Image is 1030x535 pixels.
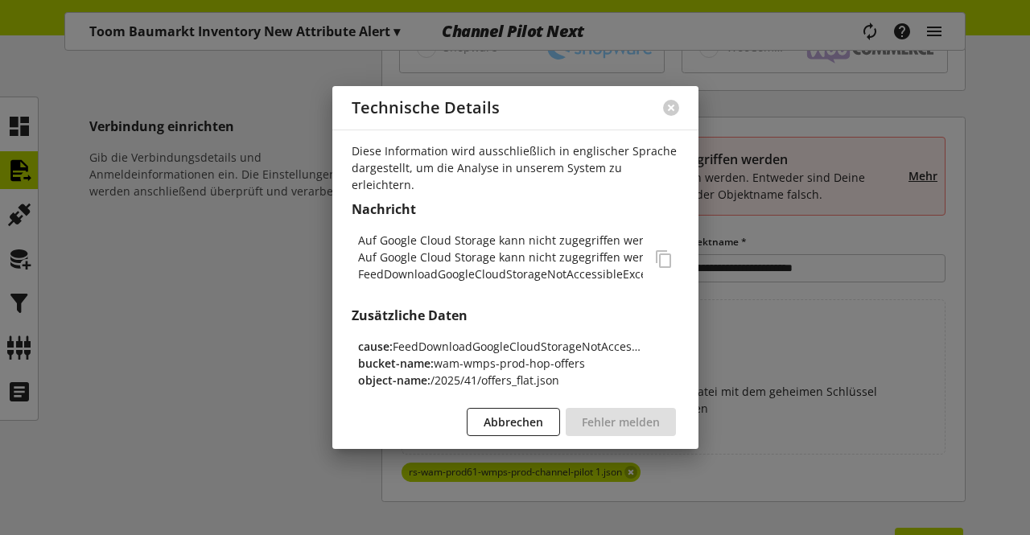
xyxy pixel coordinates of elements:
[566,408,676,436] button: Fehler melden
[358,249,643,265] p: Auf Google Cloud Storage kann nicht zugegriffen werden. Entweder sind Deine Anmeldeinformationen,...
[352,200,679,219] h2: Nachricht
[358,372,431,388] span: object-name:
[358,265,643,282] p: FeedDownloadGoogleCloudStorageNotAccessibleException(dataSource=GoogleCloudStorageDataSource(proj...
[358,355,643,372] div: bucket-name:wam-wmps-prod-hop-offers
[352,142,679,193] p: Diese Information wird ausschließlich in englischer Sprache dargestellt, um die Analyse in unsere...
[467,408,560,436] button: Abbrechen
[352,99,500,117] h2: Technische Details
[358,232,643,249] p: Auf Google Cloud Storage kann nicht zugegriffen werden
[358,339,393,354] span: cause:
[582,414,660,430] span: Fehler melden
[431,372,559,388] span: /2025/41/offers_flat.json
[358,338,643,355] div: cause:FeedDownloadGoogleCloudStorageNotAccessibleException
[393,339,710,354] span: FeedDownloadGoogleCloudStorageNotAccessibleException
[484,414,543,430] span: Abbrechen
[358,356,434,371] span: bucket-name:
[358,372,643,389] div: object-name:/2025/41/offers_flat.json
[434,356,585,371] span: wam-wmps-prod-hop-offers
[358,232,643,282] div: FeedDownloadGoogleCloudStorageNotAccessibleException(dataSource=GoogleCloudStorageDataSource(proj...
[352,306,679,325] h2: Zusätzliche Daten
